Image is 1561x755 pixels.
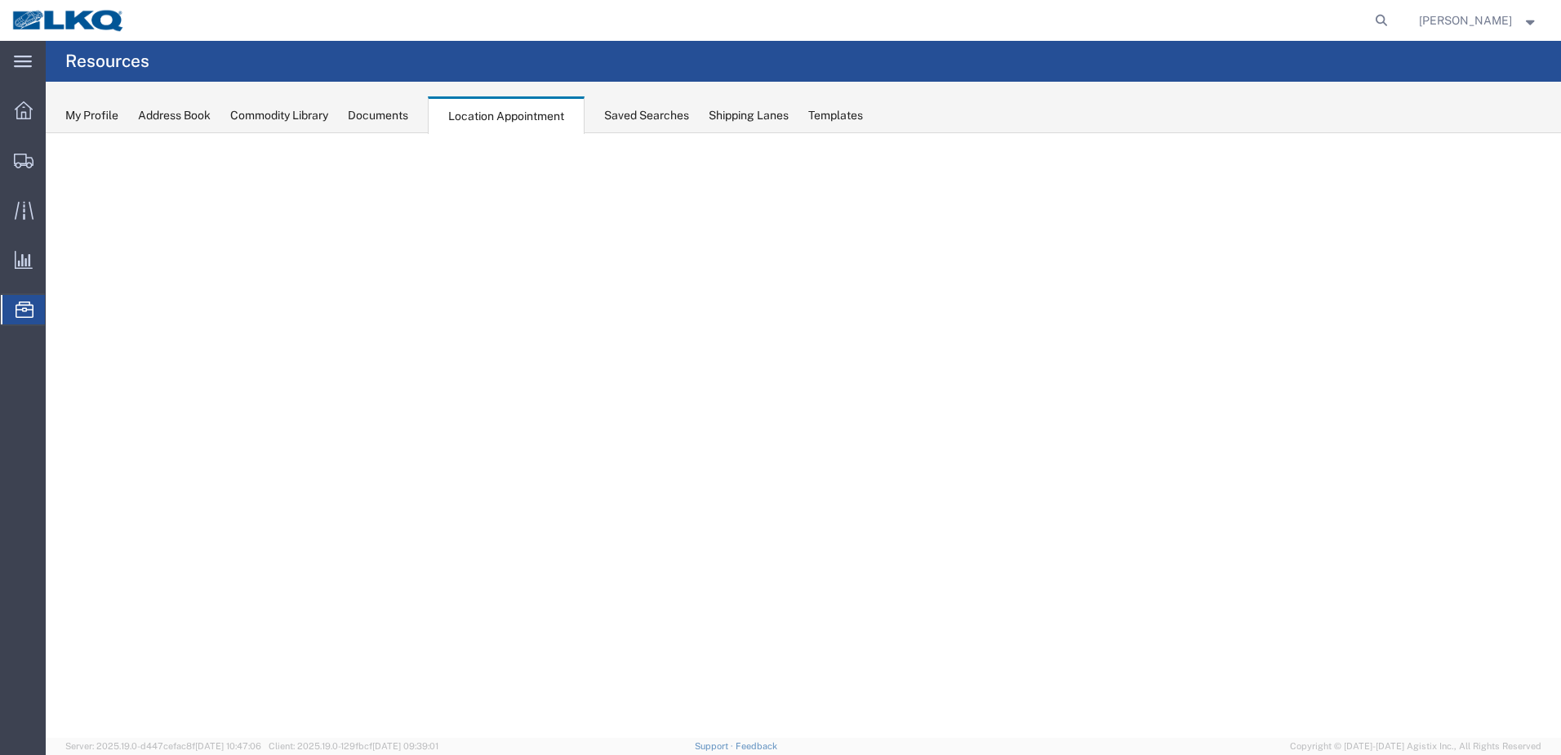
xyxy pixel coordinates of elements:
span: Copyright © [DATE]-[DATE] Agistix Inc., All Rights Reserved [1290,739,1541,753]
div: Address Book [138,107,211,124]
a: Feedback [736,741,777,751]
span: Client: 2025.19.0-129fbcf [269,741,438,751]
div: Documents [348,107,408,124]
span: Server: 2025.19.0-d447cefac8f [65,741,261,751]
span: Ryan Gledhill [1419,11,1512,29]
a: Support [695,741,736,751]
div: My Profile [65,107,118,124]
span: [DATE] 10:47:06 [195,741,261,751]
div: Saved Searches [604,107,689,124]
span: [DATE] 09:39:01 [372,741,438,751]
button: [PERSON_NAME] [1418,11,1539,30]
iframe: FS Legacy Container [46,133,1561,738]
div: Commodity Library [230,107,328,124]
h4: Resources [65,41,149,82]
div: Templates [808,107,863,124]
div: Shipping Lanes [709,107,789,124]
div: Location Appointment [428,96,585,134]
img: logo [11,8,126,33]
